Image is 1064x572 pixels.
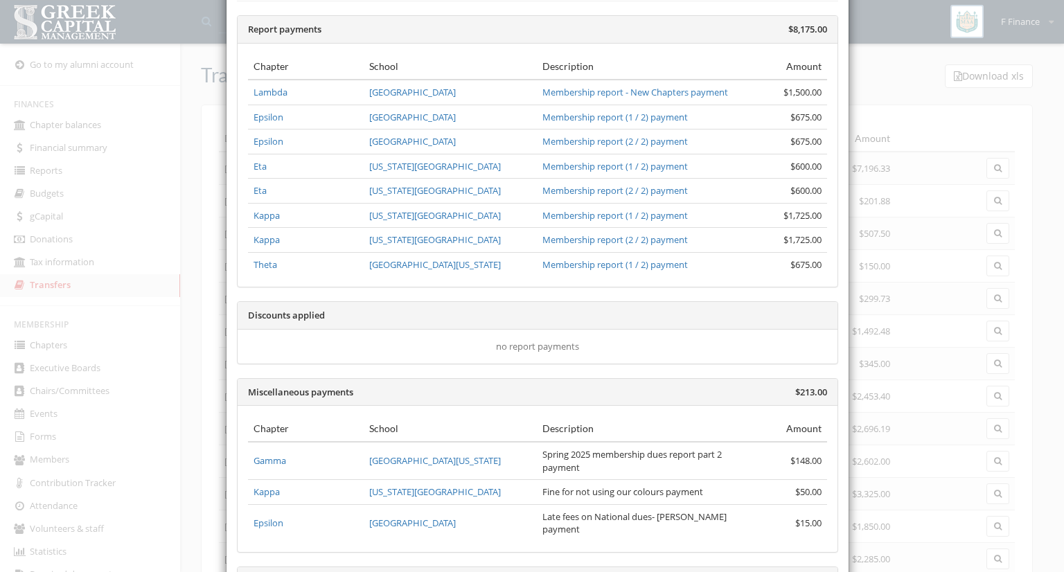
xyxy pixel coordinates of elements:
a: Epsilon [254,135,283,148]
span: $600.00 [790,184,822,197]
a: [GEOGRAPHIC_DATA] [369,135,456,148]
a: [GEOGRAPHIC_DATA] [369,86,456,98]
a: [US_STATE][GEOGRAPHIC_DATA] [369,160,501,172]
a: Membership report - New Chapters payment [542,86,728,98]
a: [US_STATE][GEOGRAPHIC_DATA] [369,209,501,222]
a: Membership report (1 / 2) payment [542,258,688,271]
a: [US_STATE][GEOGRAPHIC_DATA] [369,485,501,498]
span: $600.00 [790,160,822,172]
a: Kappa [254,485,280,498]
th: Description [537,416,740,442]
span: $148.00 [790,454,822,467]
a: Gamma [254,454,286,467]
a: Membership report (2 / 2) payment [542,233,688,246]
span: $213.00 [795,386,827,398]
div: Miscellaneous payments [238,379,837,406]
td: Late fees on National dues- [PERSON_NAME] payment [537,504,740,542]
span: $675.00 [790,135,822,148]
a: [GEOGRAPHIC_DATA][US_STATE] [369,258,501,271]
a: [US_STATE][GEOGRAPHIC_DATA] [369,233,501,246]
a: Kappa [254,233,280,246]
a: Membership report (2 / 2) payment [542,184,688,197]
th: Chapter [248,54,364,80]
a: [GEOGRAPHIC_DATA][US_STATE] [369,454,501,467]
td: Fine for not using our colours payment [537,480,740,505]
a: [GEOGRAPHIC_DATA] [369,517,456,529]
a: Membership report (1 / 2) payment [542,111,688,123]
span: $1,500.00 [783,86,822,98]
a: Theta [254,258,277,271]
a: Epsilon [254,111,283,123]
th: Description [537,54,740,80]
div: Discounts applied [238,302,837,330]
a: Lambda [254,86,287,98]
a: Kappa [254,209,280,222]
th: Amount [740,54,826,80]
a: Membership report (2 / 2) payment [542,135,688,148]
a: Membership report (1 / 2) payment [542,209,688,222]
div: no report payments [248,340,827,353]
th: Chapter [248,416,364,442]
th: School [364,54,538,80]
th: Amount [740,416,826,442]
span: $50.00 [795,485,822,498]
a: Membership report (1 / 2) payment [542,160,688,172]
div: Report payments [238,16,837,44]
a: Epsilon [254,517,283,529]
a: [US_STATE][GEOGRAPHIC_DATA] [369,184,501,197]
span: $1,725.00 [783,209,822,222]
span: $675.00 [790,258,822,271]
a: Eta [254,184,267,197]
th: School [364,416,538,442]
span: $675.00 [790,111,822,123]
td: Spring 2025 membership dues report part 2 payment [537,442,740,480]
a: [GEOGRAPHIC_DATA] [369,111,456,123]
a: Eta [254,160,267,172]
span: $15.00 [795,517,822,529]
span: $1,725.00 [783,233,822,246]
span: $8,175.00 [788,23,827,35]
